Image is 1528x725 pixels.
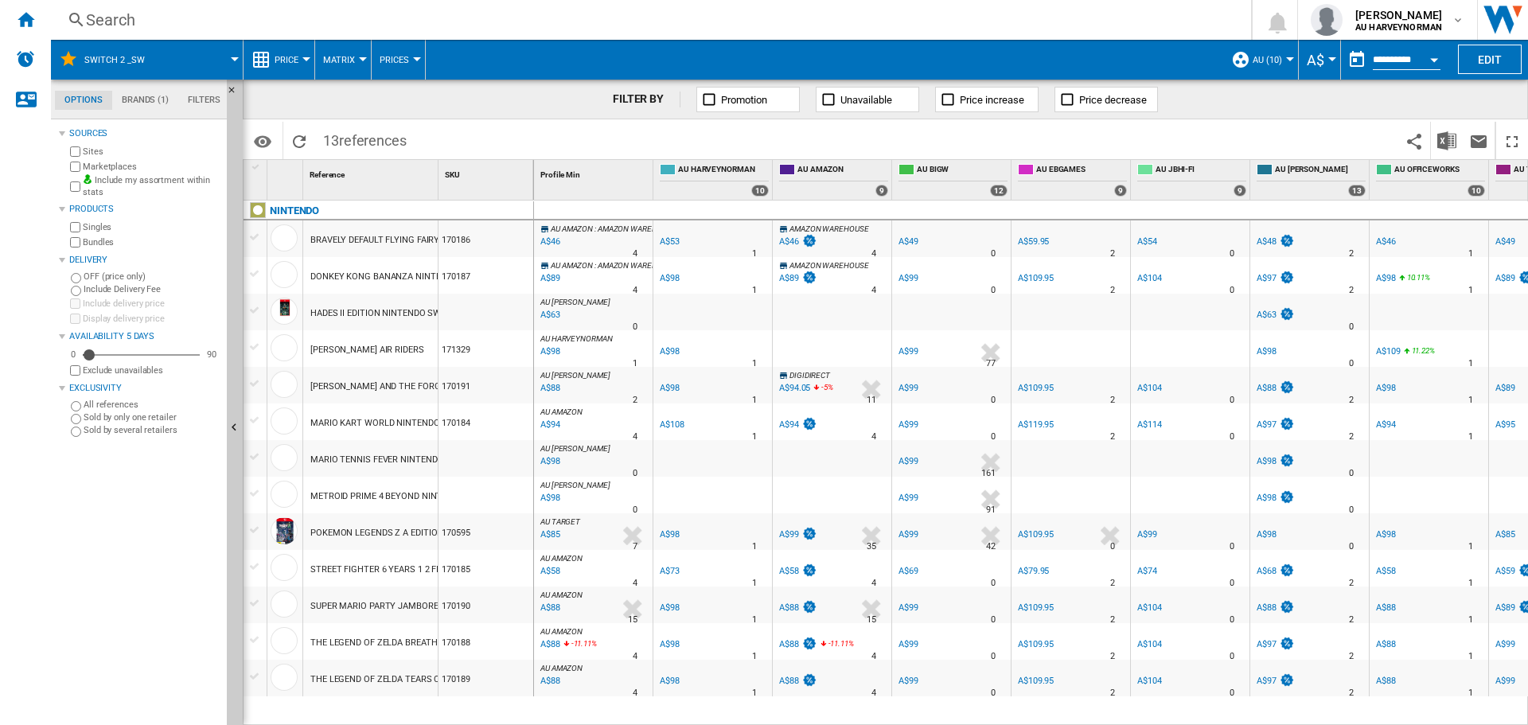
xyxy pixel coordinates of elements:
button: AU (10) [1253,40,1290,80]
div: 9 offers sold by AU EBGAMES [1114,185,1127,197]
button: Hide [227,80,246,108]
div: A$58 [1374,563,1396,579]
div: A$104 [1137,602,1162,613]
span: Promotion [721,94,767,106]
button: Download in Excel [1431,122,1463,159]
div: A$109 [1374,344,1401,360]
div: A$98 [1374,380,1396,396]
button: Options [247,127,279,155]
div: A$59.95 [1018,236,1049,247]
div: A$98 [660,639,680,649]
div: A$74 [1135,563,1157,579]
div: A$49 [1495,236,1515,247]
div: A$98 [657,380,680,396]
div: A$95 [1495,419,1515,430]
b: AU HARVEYNORMAN [1355,22,1442,33]
div: A$94 [777,417,817,433]
span: AU JBHI-FI [1156,164,1246,177]
input: Singles [70,222,80,232]
div: A$89 [777,271,817,286]
span: Switch 2 _SW [84,55,145,65]
div: A$99 [1493,673,1515,689]
div: A$104 [1137,639,1162,649]
img: promotionV3.png [801,417,817,431]
div: A$98 [1254,527,1277,543]
div: A$109.95 [1018,273,1054,283]
span: Unavailable [840,94,892,106]
div: A$88 [1374,600,1396,616]
div: AU (10) [1231,40,1290,80]
div: Price [251,40,306,80]
div: A$98 [657,527,680,543]
input: Display delivery price [70,365,80,376]
div: FILTER BY [613,92,680,107]
div: A$88 [1376,639,1396,649]
div: 12 offers sold by AU BIGW [990,185,1008,197]
label: Sites [83,146,220,158]
div: A$79.95 [1015,563,1049,579]
div: A$99 [896,380,918,396]
div: A$98 [1257,346,1277,357]
div: A$99 [898,456,918,466]
input: Sold by several retailers [71,427,81,437]
div: A$109.95 [1018,529,1054,540]
div: A$98 [660,529,680,540]
img: mysite-bg-18x18.png [83,174,92,184]
div: A$99 [898,346,918,357]
div: A$95 [1493,417,1515,433]
div: A$68 [1257,566,1277,576]
div: A$46 [1374,234,1396,250]
div: Matrix [323,40,363,80]
div: A$98 [1254,454,1295,470]
div: AU EBGAMES 9 offers sold by AU EBGAMES [1015,160,1130,200]
img: promotionV3.png [1279,307,1295,321]
div: A$98 [1257,493,1277,503]
span: AU EBGAMES [1036,164,1127,177]
span: Price increase [960,94,1024,106]
img: promotionV3.png [1279,454,1295,467]
div: A$98 [1374,527,1396,543]
div: Reference Sort None [306,160,438,185]
div: A$97 [1257,273,1277,283]
div: A$109.95 [1015,637,1054,653]
img: promotionV3.png [801,527,817,540]
div: A$98 [1257,456,1277,466]
span: Price [275,55,298,65]
span: AU AMAZON [797,164,888,177]
div: Sources [69,127,220,140]
div: 13 offers sold by AU KOGAN [1348,185,1366,197]
div: 10 offers sold by AU HARVEYNORMAN [751,185,769,197]
div: A$98 [1376,383,1396,393]
div: A$68 [1254,563,1295,579]
img: promotionV3.png [801,600,817,614]
div: Delivery Time : 1 day [752,246,757,262]
div: A$98 [1374,271,1396,286]
div: A$88 [1376,676,1396,686]
div: A$99 [898,676,918,686]
div: A$85 [1493,527,1515,543]
div: A$104 [1137,273,1162,283]
img: promotionV3.png [1279,637,1295,650]
div: Sort None [306,160,438,185]
input: Sold by only one retailer [71,414,81,424]
div: A$79.95 [1018,566,1049,576]
div: A$109.95 [1015,271,1054,286]
input: All references [71,401,81,411]
div: A$73 [657,563,680,579]
span: Reference [310,170,345,179]
div: A$63 [1257,310,1277,320]
div: A$99 [896,271,918,286]
div: A$109.95 [1015,380,1054,396]
div: A$104 [1135,673,1162,689]
div: A$88 [779,602,799,613]
div: A$98 [1254,490,1295,506]
div: A$98 [657,673,680,689]
div: SKU Sort None [442,160,533,185]
div: A$89 [1495,602,1515,613]
div: A$58 [1376,566,1396,576]
div: Switch 2 _SW [59,40,235,80]
img: promotionV3.png [1279,271,1295,284]
div: A$88 [1376,602,1396,613]
div: A$89 [1493,380,1515,396]
img: promotionV3.png [801,563,817,577]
